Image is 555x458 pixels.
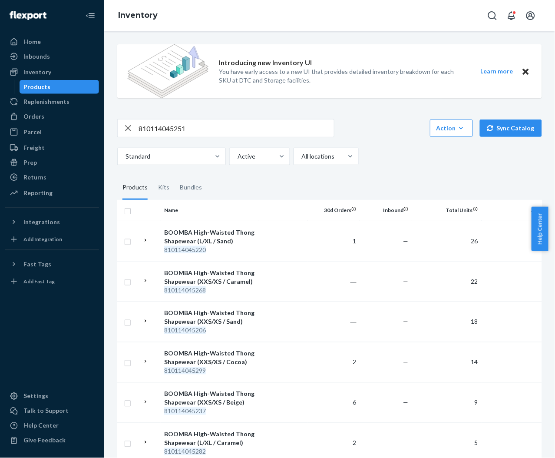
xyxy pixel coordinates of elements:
div: Give Feedback [23,436,66,445]
div: Replenishments [23,97,69,106]
button: Open account menu [522,7,539,24]
a: Reporting [5,186,99,200]
a: Add Integration [5,232,99,246]
a: Inventory [5,65,99,79]
div: Freight [23,143,45,152]
a: Products [20,80,99,94]
span: 5 [475,439,478,447]
a: Add Fast Tag [5,275,99,289]
td: 6 [308,382,360,423]
span: 18 [471,318,478,325]
a: Freight [5,141,99,155]
div: Parcel [23,128,42,136]
button: Sync Catalog [480,119,542,137]
a: Talk to Support [5,404,99,418]
div: Fast Tags [23,260,51,269]
span: 14 [471,358,478,366]
a: Settings [5,389,99,403]
button: Action [430,119,473,137]
a: Orders [5,110,99,123]
a: Help Center [5,419,99,433]
button: Close Navigation [82,7,99,24]
div: Orders [23,112,44,121]
div: BOOMBA High-Waisted Thong Shapewear (XXS/XS / Beige) [164,390,255,407]
em: 810114045282 [164,448,206,455]
em: 810114045206 [164,327,206,334]
input: Standard [125,152,126,161]
td: ― [308,261,360,302]
button: Open Search Box [484,7,501,24]
button: Give Feedback [5,434,99,448]
img: Flexport logo [10,11,46,20]
a: Inbounds [5,50,99,63]
div: BOOMBA High-Waisted Thong Shapewear (XXS/XS / Cocoa) [164,349,255,367]
ol: breadcrumbs [111,3,165,28]
a: Prep [5,156,99,169]
span: — [403,399,409,406]
div: BOOMBA High-Waisted Thong Shapewear (XXS/XS / Sand) [164,309,255,326]
span: — [403,237,409,245]
a: Inventory [118,10,158,20]
th: 30d Orders [308,200,360,221]
div: BOOMBA High-Waisted Thong Shapewear (L/XL / Sand) [164,228,255,246]
div: Home [23,37,41,46]
div: Products [24,83,51,91]
em: 810114045268 [164,286,206,294]
div: Action [436,124,466,133]
p: You have early access to a new UI that provides detailed inventory breakdown for each SKU at DTC ... [219,67,465,85]
div: Inbounds [23,52,50,61]
th: Total Units [412,200,482,221]
em: 810114045220 [164,246,206,253]
td: 1 [308,221,360,261]
div: Inventory [23,68,51,76]
p: Introducing new Inventory UI [219,58,312,68]
div: Products [122,176,148,200]
span: — [403,358,409,366]
div: Add Fast Tag [23,278,55,285]
input: Active [237,152,238,161]
a: Home [5,35,99,49]
div: Integrations [23,218,60,226]
div: Bundles [180,176,202,200]
div: Help Center [23,421,59,430]
span: — [403,439,409,447]
a: Replenishments [5,95,99,109]
div: Reporting [23,189,53,197]
span: 22 [471,278,478,285]
th: Name [161,200,258,221]
a: Parcel [5,125,99,139]
div: Prep [23,158,37,167]
em: 810114045237 [164,408,206,415]
button: Learn more [475,66,519,77]
div: Kits [158,176,169,200]
span: — [403,318,409,325]
button: Help Center [532,207,548,251]
div: Talk to Support [23,407,69,415]
div: BOOMBA High-Waisted Thong Shapewear (L/XL / Caramel) [164,430,255,448]
div: Add Integration [23,236,62,243]
button: Close [520,66,532,77]
td: ― [308,302,360,342]
span: 26 [471,237,478,245]
button: Integrations [5,215,99,229]
input: All locations [301,152,302,161]
div: Returns [23,173,46,182]
em: 810114045299 [164,367,206,375]
button: Open notifications [503,7,520,24]
th: Inbound [360,200,412,221]
img: new-reports-banner-icon.82668bd98b6a51aee86340f2a7b77ae3.png [128,44,208,98]
div: Settings [23,392,48,401]
input: Search inventory by name or sku [139,119,334,137]
span: — [403,278,409,285]
td: 2 [308,342,360,382]
div: BOOMBA High-Waisted Thong Shapewear (XXS/XS / Caramel) [164,269,255,286]
span: 9 [475,399,478,406]
button: Fast Tags [5,257,99,271]
a: Returns [5,170,99,184]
